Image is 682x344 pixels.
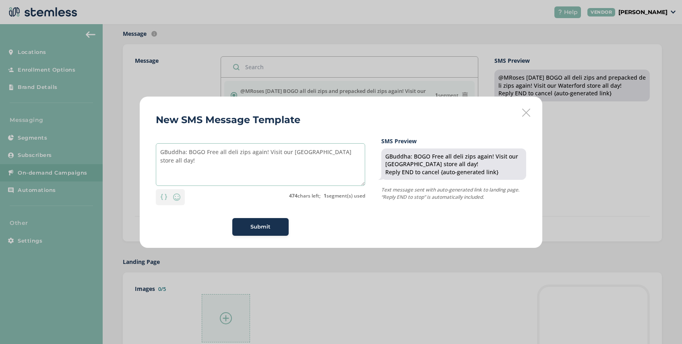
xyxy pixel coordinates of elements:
[289,192,320,200] label: chars left;
[385,152,522,176] div: GBuddha: BOGO Free all deli zips again! Visit our [GEOGRAPHIC_DATA] store all day! Reply END to c...
[250,223,271,231] span: Submit
[324,192,365,200] label: segment(s) used
[161,194,167,200] img: icon-brackets-fa390dc5.svg
[232,218,289,236] button: Submit
[642,305,682,344] iframe: Chat Widget
[381,186,526,201] p: Text message sent with auto-generated link to landing page. “Reply END to stop” is automatically ...
[172,192,182,202] img: icon-smiley-d6edb5a7.svg
[381,137,526,145] label: SMS Preview
[324,192,327,199] strong: 1
[156,113,300,127] h2: New SMS Message Template
[289,192,298,199] strong: 474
